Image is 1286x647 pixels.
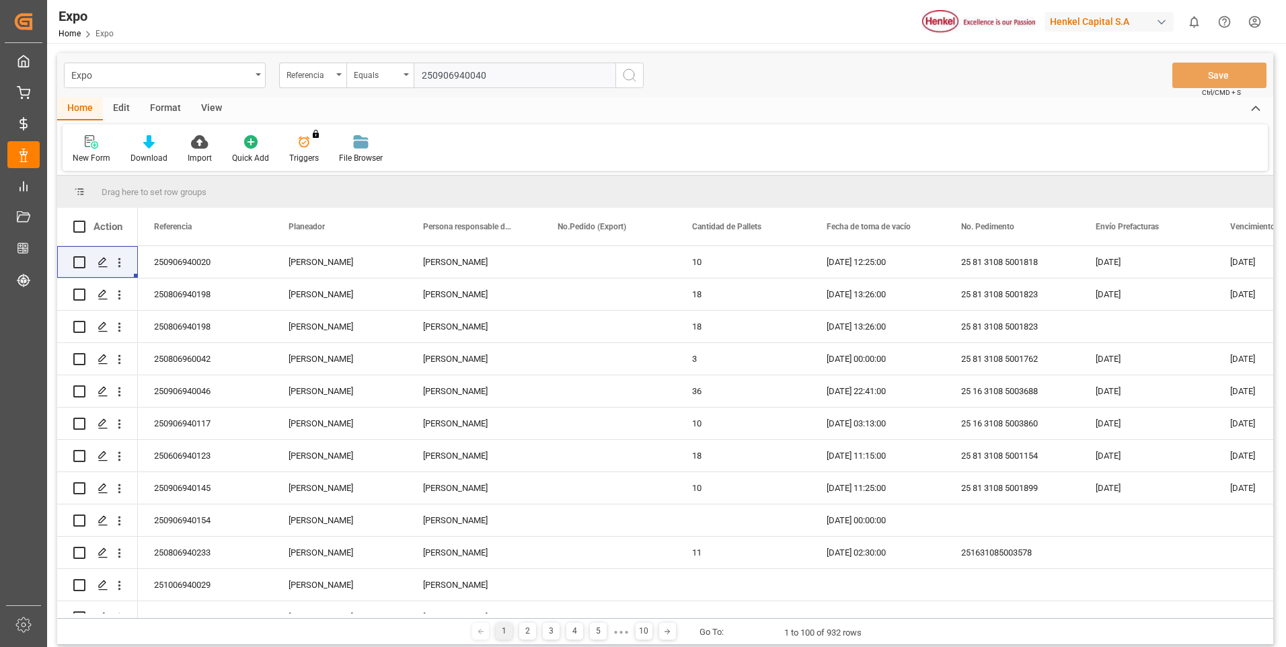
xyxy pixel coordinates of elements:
[57,537,138,569] div: Press SPACE to select this row.
[810,504,945,536] div: [DATE] 00:00:00
[519,623,536,640] div: 2
[945,343,1080,375] div: 25 81 3108 5001762
[676,472,810,504] div: 10
[615,63,644,88] button: search button
[272,472,407,504] div: [PERSON_NAME]
[810,440,945,471] div: [DATE] 11:15:00
[71,66,251,83] div: Expo
[57,98,103,120] div: Home
[810,537,945,568] div: [DATE] 02:30:00
[407,472,541,504] div: [PERSON_NAME]
[57,246,138,278] div: Press SPACE to select this row.
[676,343,810,375] div: 3
[102,187,206,197] span: Drag here to set row groups
[138,504,272,536] div: 250906940154
[272,537,407,568] div: [PERSON_NAME]
[1080,440,1214,471] div: [DATE]
[1080,375,1214,407] div: [DATE]
[64,63,266,88] button: open menu
[354,66,400,81] div: Equals
[346,63,414,88] button: open menu
[138,601,272,633] div: 251006940030
[1230,222,1275,231] span: Vencimiento
[407,601,541,633] div: [PERSON_NAME]
[1045,9,1179,34] button: Henkel Capital S.A
[57,408,138,440] div: Press SPACE to select this row.
[810,278,945,310] div: [DATE] 13:26:00
[57,601,138,634] div: Press SPACE to select this row.
[138,537,272,568] div: 250806940233
[73,152,110,164] div: New Form
[1202,87,1241,98] span: Ctrl/CMD + S
[272,278,407,310] div: [PERSON_NAME]
[407,569,541,601] div: [PERSON_NAME]
[57,472,138,504] div: Press SPACE to select this row.
[138,472,272,504] div: 250906940145
[945,440,1080,471] div: 25 81 3108 5001154
[676,278,810,310] div: 18
[613,627,628,637] div: ● ● ●
[784,626,862,640] div: 1 to 100 of 932 rows
[59,6,114,26] div: Expo
[676,311,810,342] div: 18
[945,472,1080,504] div: 25 81 3108 5001899
[138,311,272,342] div: 250806940198
[1080,278,1214,310] div: [DATE]
[676,537,810,568] div: 11
[130,152,167,164] div: Download
[676,440,810,471] div: 18
[407,375,541,407] div: [PERSON_NAME]
[810,472,945,504] div: [DATE] 11:25:00
[407,278,541,310] div: [PERSON_NAME]
[945,375,1080,407] div: 25 16 3108 5003688
[138,408,272,439] div: 250906940117
[961,222,1014,231] span: No. Pedimento
[407,246,541,278] div: [PERSON_NAME]
[827,222,911,231] span: Fecha de toma de vacío
[272,311,407,342] div: [PERSON_NAME]
[93,221,122,233] div: Action
[676,375,810,407] div: 36
[138,569,272,601] div: 251006940029
[922,10,1035,34] img: Henkel%20logo.jpg_1689854090.jpg
[188,152,212,164] div: Import
[1045,12,1174,32] div: Henkel Capital S.A
[699,625,724,639] div: Go To:
[945,537,1080,568] div: 251631085003578
[1179,7,1209,37] button: show 0 new notifications
[57,504,138,537] div: Press SPACE to select this row.
[1172,63,1266,88] button: Save
[140,98,191,120] div: Format
[543,623,560,640] div: 3
[272,601,407,633] div: [PERSON_NAME]
[414,63,615,88] input: Type to search
[590,623,607,640] div: 5
[1080,246,1214,278] div: [DATE]
[407,504,541,536] div: [PERSON_NAME]
[810,246,945,278] div: [DATE] 12:25:00
[272,343,407,375] div: [PERSON_NAME]
[566,623,583,640] div: 4
[279,63,346,88] button: open menu
[1080,343,1214,375] div: [DATE]
[407,408,541,439] div: [PERSON_NAME]
[1209,7,1240,37] button: Help Center
[272,375,407,407] div: [PERSON_NAME]
[945,246,1080,278] div: 25 81 3108 5001818
[57,375,138,408] div: Press SPACE to select this row.
[810,408,945,439] div: [DATE] 03:13:00
[57,278,138,311] div: Press SPACE to select this row.
[59,29,81,38] a: Home
[272,440,407,471] div: [PERSON_NAME]
[407,537,541,568] div: [PERSON_NAME]
[287,66,332,81] div: Referencia
[272,504,407,536] div: [PERSON_NAME]
[1080,408,1214,439] div: [DATE]
[810,375,945,407] div: [DATE] 22:41:00
[272,246,407,278] div: [PERSON_NAME]
[407,440,541,471] div: [PERSON_NAME]
[57,311,138,343] div: Press SPACE to select this row.
[272,569,407,601] div: [PERSON_NAME]
[57,440,138,472] div: Press SPACE to select this row.
[692,222,761,231] span: Cantidad de Pallets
